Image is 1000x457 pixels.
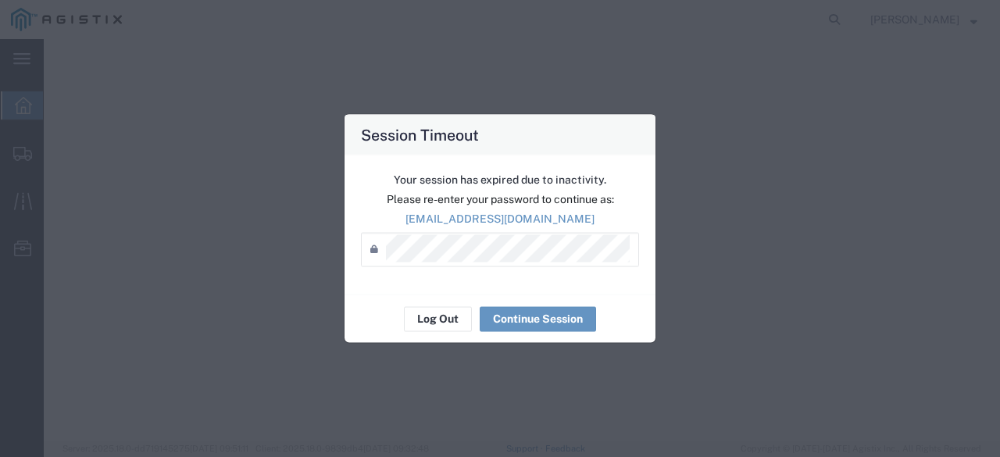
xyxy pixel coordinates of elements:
button: Log Out [404,306,472,331]
p: Please re-enter your password to continue as: [361,191,639,207]
button: Continue Session [480,306,596,331]
p: Your session has expired due to inactivity. [361,171,639,187]
p: [EMAIL_ADDRESS][DOMAIN_NAME] [361,210,639,227]
h4: Session Timeout [361,123,479,145]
